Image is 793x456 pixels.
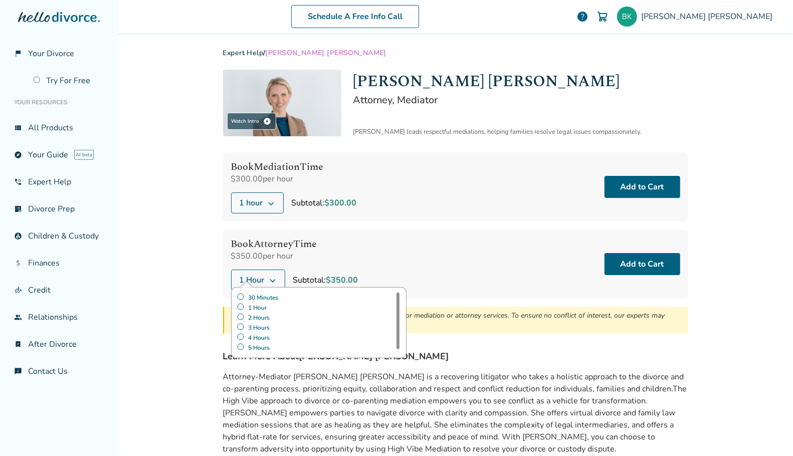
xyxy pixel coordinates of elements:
[237,303,401,313] label: 1 Hour
[8,170,110,193] a: phone_in_talkExpert Help
[237,343,401,353] label: 5 Hours
[605,253,680,275] button: Add to Cart
[576,11,588,23] a: help
[597,11,609,23] img: Cart
[248,311,680,330] div: Please note, you may only hire [PERSON_NAME] for mediation or attorney services. To ensure no con...
[266,48,386,58] span: [PERSON_NAME] [PERSON_NAME]
[8,224,110,248] a: account_childChildren & Custody
[231,270,285,291] button: 1 Hour
[237,313,401,323] label: 2 Hours
[743,408,793,456] iframe: Chat Widget
[227,113,276,130] div: Watch Intro
[8,279,110,302] a: finance_modeCredit
[8,197,110,220] a: list_alt_checkDivorce Prep
[8,42,110,65] a: flag_2Your Divorce
[8,252,110,275] a: attach_moneyFinances
[28,48,74,59] span: Your Divorce
[617,7,637,27] img: b.kendall@mac.com
[353,70,688,93] h1: [PERSON_NAME] [PERSON_NAME]
[240,197,263,209] span: 1 hour
[237,333,401,343] label: 4 Hours
[291,5,419,28] a: Schedule A Free Info Call
[8,143,110,166] a: exploreYour GuideAI beta
[14,232,22,240] span: account_child
[8,360,110,383] a: chat_infoContact Us
[353,127,688,136] div: [PERSON_NAME] leads respectful mediations, helping families resolve legal issues compassionately.
[231,192,284,213] button: 1 hour
[223,48,264,58] a: Expert Help
[223,350,688,363] h4: Learn More About [PERSON_NAME] [PERSON_NAME]
[27,69,110,92] a: Try For Free
[223,371,684,394] span: Attorney-Mediator [PERSON_NAME] [PERSON_NAME] is a recovering litigator who takes a holistic appr...
[231,251,358,262] div: $350.00 per hour
[240,274,265,286] span: 1 Hour
[237,323,401,333] label: 3 Hours
[14,50,22,58] span: flag_2
[14,205,22,213] span: list_alt_check
[8,306,110,329] a: groupRelationships
[641,11,776,22] span: [PERSON_NAME] [PERSON_NAME]
[237,293,401,303] label: 30 Minutes
[353,93,688,107] h2: Attorney, Mediator
[264,117,272,125] span: play_circle
[292,197,357,209] div: Subtotal:
[605,176,680,198] button: Add to Cart
[14,259,22,267] span: attach_money
[231,238,358,251] h4: Book Attorney Time
[8,333,110,356] a: bookmark_checkAfter Divorce
[14,178,22,186] span: phone_in_talk
[326,275,358,286] span: $350.00
[14,124,22,132] span: view_list
[14,151,22,159] span: explore
[325,197,357,208] span: $300.00
[223,70,341,136] img: Melissa Wheeler Hoff
[14,340,22,348] span: bookmark_check
[223,48,688,58] div: /
[231,173,357,184] div: $300.00 per hour
[223,383,687,454] span: The High Vibe approach to divorce or co-parenting mediation empowers you to see conflict as a veh...
[8,92,110,112] li: Your Resources
[8,116,110,139] a: view_listAll Products
[231,160,357,173] h4: Book Mediation Time
[14,286,22,294] span: finance_mode
[74,150,94,160] span: AI beta
[14,313,22,321] span: group
[293,274,358,286] div: Subtotal:
[14,367,22,375] span: chat_info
